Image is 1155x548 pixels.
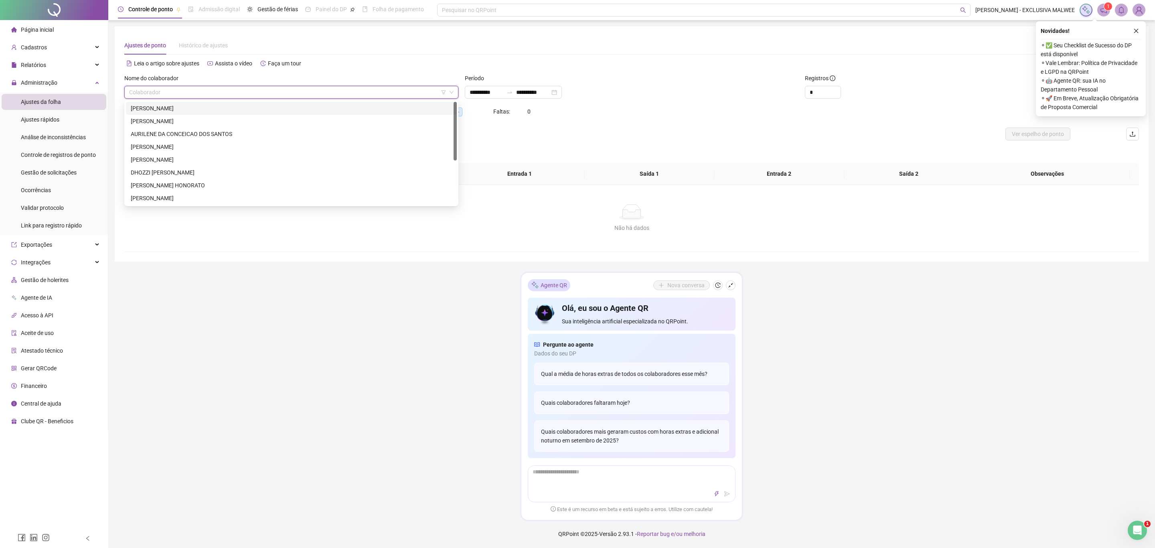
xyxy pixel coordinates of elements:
h4: Olá, eu sou o Agente QR [562,302,729,314]
button: Ver espelho de ponto [1005,128,1070,140]
img: 7489 [1133,4,1145,16]
span: info-circle [830,75,835,81]
span: dollar [11,383,17,389]
div: [PERSON_NAME] [131,142,452,151]
div: Quais colaboradores mais geraram custos com horas extras e adicional noturno em setembro de 2025? [534,420,729,452]
div: CINTHIA CLAUDIA SILVA LEONCIO [126,153,457,166]
th: Saída 1 [584,163,714,185]
span: Ocorrências [21,187,51,193]
div: DHOZZI [PERSON_NAME] [131,168,452,177]
label: Período [465,74,489,83]
span: Admissão digital [199,6,240,12]
button: thunderbolt [712,489,721,499]
span: youtube [207,61,213,66]
span: Administração [21,79,57,86]
th: Observações [965,163,1130,185]
span: Página inicial [21,26,54,33]
span: gift [11,418,17,424]
span: Versão [599,531,617,537]
div: H. TRAB.: [425,107,493,116]
span: file [11,62,17,68]
span: info-circle [11,401,17,406]
span: Cadastros [21,44,47,51]
span: Faltas: [493,108,511,115]
button: Nova conversa [653,280,710,290]
span: down [449,90,454,95]
div: Não há dados [134,223,1129,232]
span: Este é um recurso em beta e está sujeito a erros. Utilize com cautela! [551,505,713,513]
span: Controle de ponto [128,6,173,12]
span: Dados do seu DP [534,349,729,358]
span: Registros [805,74,835,83]
span: apartment [11,277,17,283]
span: Central de ajuda [21,400,61,407]
th: Entrada 1 [454,163,584,185]
footer: QRPoint © 2025 - 2.93.1 - [108,520,1155,548]
div: Quais colaboradores faltaram hoje? [534,392,729,414]
div: [PERSON_NAME] [131,194,452,203]
span: Reportar bug e/ou melhoria [637,531,705,537]
span: file-text [126,61,132,66]
div: BRUNA LUZIA DA SILVA CARVALHO [126,140,457,153]
span: solution [11,348,17,353]
span: swap-right [507,89,513,95]
button: send [722,489,732,499]
span: dashboard [305,6,311,12]
span: history [260,61,266,66]
div: ADRIANA FERNANDES GONZAGA [126,102,457,115]
div: Qual a média de horas extras de todos os colaboradores esse mês? [534,363,729,385]
span: Histórico de ajustes [179,42,228,49]
span: Aceite de uso [21,330,54,336]
span: audit [11,330,17,336]
span: api [11,313,17,318]
span: Ajustes da folha [21,99,61,105]
span: Faça um tour [268,60,301,67]
span: exclamation-circle [551,506,556,511]
th: Saída 2 [844,163,974,185]
span: [PERSON_NAME] - EXCLUSIVA MALWEE [975,6,1075,14]
span: ⚬ ✅ Seu Checklist de Sucesso do DP está disponível [1041,41,1141,59]
span: Gestão de férias [257,6,298,12]
span: bell [1118,6,1125,14]
span: export [11,242,17,248]
span: ⚬ 🚀 Em Breve, Atualização Obrigatória de Proposta Comercial [1041,94,1141,112]
span: Atestado técnico [21,347,63,354]
div: JYORDANA MARIA FERNANDES [126,192,457,205]
span: pushpin [176,7,181,12]
th: Entrada 2 [714,163,844,185]
span: Financeiro [21,383,47,389]
div: AURILENE DA CONCEICAO DOS SANTOS [126,128,457,140]
span: filter [441,90,446,95]
span: Observações [971,169,1123,178]
span: Relatórios [21,62,46,68]
span: close [1133,28,1139,34]
div: ANA PAULA MOURA DE OLIVEIRA RODRIGUES [126,115,457,128]
span: Assista o vídeo [215,60,252,67]
span: ⚬ Vale Lembrar: Política de Privacidade e LGPD na QRPoint [1041,59,1141,76]
span: Análise de inconsistências [21,134,86,140]
span: Ajustes rápidos [21,116,59,123]
span: notification [1100,6,1107,14]
img: sparkle-icon.fc2bf0ac1784a2077858766a79e2daf3.svg [1082,6,1090,14]
div: [PERSON_NAME] [131,155,452,164]
span: clock-circle [118,6,124,12]
span: Integrações [21,259,51,266]
img: sparkle-icon.fc2bf0ac1784a2077858766a79e2daf3.svg [531,281,539,289]
span: lock [11,80,17,85]
span: Clube QR - Beneficios [21,418,73,424]
span: 1 [1144,521,1151,527]
span: Gestão de holerites [21,277,69,283]
span: Sua inteligência artificial especializada no QRPoint. [562,317,729,326]
div: AURILENE DA CONCEICAO DOS SANTOS [131,130,452,138]
span: Acesso à API [21,312,53,319]
span: Link para registro rápido [21,222,82,229]
span: sync [11,260,17,265]
div: [PERSON_NAME] [131,117,452,126]
div: FERNANDA KAROLLYNE HONORATO [126,179,457,192]
span: Folha de pagamento [373,6,424,12]
span: facebook [18,534,26,542]
div: Agente QR [528,279,570,291]
div: [PERSON_NAME] HONORATO [131,181,452,190]
span: read [534,340,540,349]
iframe: Intercom live chat [1128,521,1147,540]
